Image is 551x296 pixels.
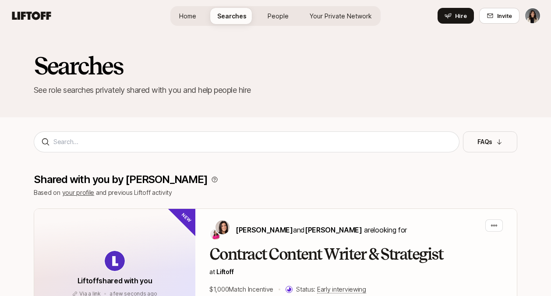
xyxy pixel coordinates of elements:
[305,226,362,234] span: [PERSON_NAME]
[455,11,467,20] span: Hire
[210,229,221,240] img: Emma Frane
[34,84,517,96] p: See role searches privately shared with you and help people hire
[497,11,512,20] span: Invite
[34,53,517,79] h2: Searches
[215,220,230,234] img: Eleanor Morgan
[303,8,379,24] a: Your Private Network
[438,8,474,24] button: Hire
[479,8,519,24] button: Invite
[310,11,372,21] span: Your Private Network
[525,8,540,24] button: Patton Hindle
[209,246,503,263] h2: Contract Content Writer & Strategist
[261,8,296,24] a: People
[34,187,517,198] p: Based on and previous Liftoff activity
[210,8,254,24] a: Searches
[179,11,196,21] span: Home
[172,8,203,24] a: Home
[53,137,452,147] input: Search...
[78,276,152,285] span: Liftoff shared with you
[34,173,208,186] p: Shared with you by [PERSON_NAME]
[217,11,247,21] span: Searches
[216,268,233,275] span: Liftoff
[268,11,289,21] span: People
[236,224,407,236] p: are looking for
[293,226,362,234] span: and
[525,8,540,23] img: Patton Hindle
[463,131,517,152] button: FAQs
[105,251,125,271] img: avatar-url
[62,189,95,196] a: your profile
[236,226,293,234] span: [PERSON_NAME]
[317,285,366,293] span: Early interviewing
[209,284,273,295] p: $1,000 Match Incentive
[209,267,503,277] p: at
[477,137,492,147] p: FAQs
[167,194,210,237] div: New
[296,284,366,295] p: Status:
